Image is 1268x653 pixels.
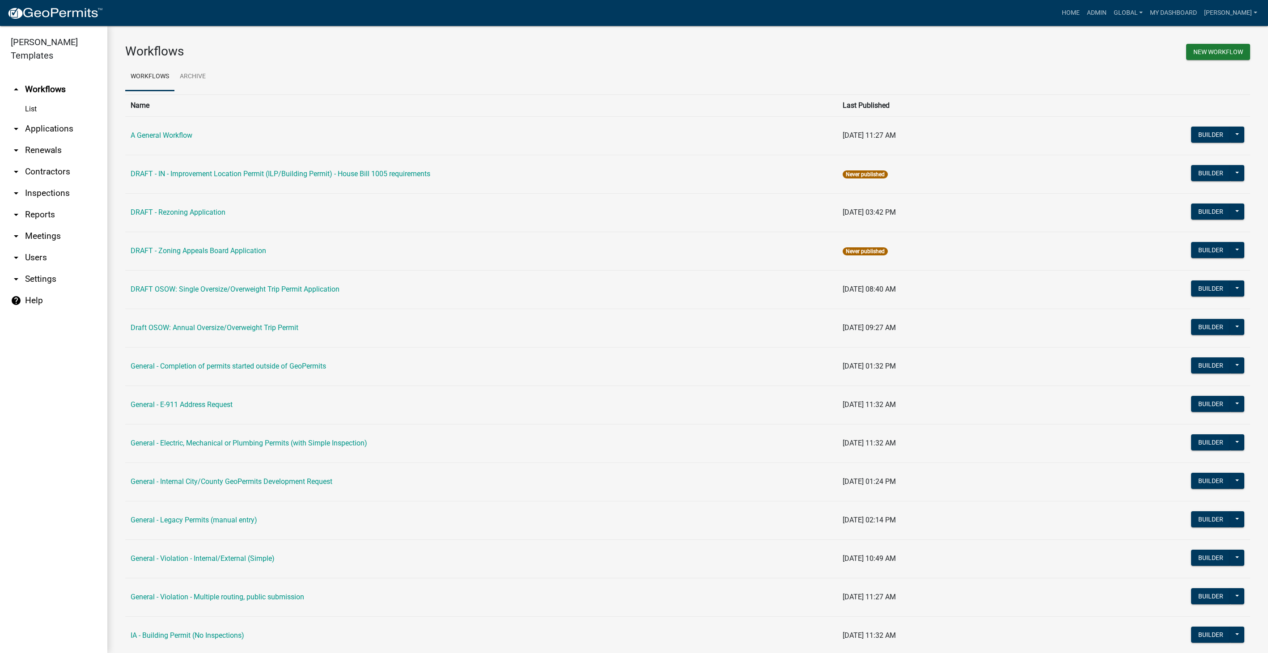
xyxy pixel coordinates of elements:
[131,170,430,178] a: DRAFT - IN - Improvement Location Permit (ILP/Building Permit) - House Bill 1005 requirements
[131,593,304,601] a: General - Violation - Multiple routing, public submission
[11,209,21,220] i: arrow_drop_down
[131,516,257,524] a: General - Legacy Permits (manual entry)
[1200,4,1261,21] a: [PERSON_NAME]
[125,63,174,91] a: Workflows
[131,631,244,640] a: IA - Building Permit (No Inspections)
[131,439,367,447] a: General - Electric, Mechanical or Plumbing Permits (with Simple Inspection)
[131,554,275,563] a: General - Violation - Internal/External (Simple)
[174,63,211,91] a: Archive
[125,44,681,59] h3: Workflows
[843,285,896,293] span: [DATE] 08:40 AM
[1191,627,1230,643] button: Builder
[843,516,896,524] span: [DATE] 02:14 PM
[11,84,21,95] i: arrow_drop_up
[1083,4,1110,21] a: Admin
[1146,4,1200,21] a: My Dashboard
[131,362,326,370] a: General - Completion of permits started outside of GeoPermits
[11,123,21,134] i: arrow_drop_down
[1058,4,1083,21] a: Home
[843,247,888,255] span: Never published
[131,208,225,216] a: DRAFT - Rezoning Application
[131,246,266,255] a: DRAFT - Zoning Appeals Board Application
[11,188,21,199] i: arrow_drop_down
[843,208,896,216] span: [DATE] 03:42 PM
[1191,319,1230,335] button: Builder
[131,131,192,140] a: A General Workflow
[1186,44,1250,60] button: New Workflow
[1191,511,1230,527] button: Builder
[11,274,21,284] i: arrow_drop_down
[11,166,21,177] i: arrow_drop_down
[843,593,896,601] span: [DATE] 11:27 AM
[11,295,21,306] i: help
[843,439,896,447] span: [DATE] 11:32 AM
[1191,588,1230,604] button: Builder
[843,400,896,409] span: [DATE] 11:32 AM
[1110,4,1147,21] a: Global
[843,170,888,178] span: Never published
[1191,473,1230,489] button: Builder
[1191,357,1230,373] button: Builder
[843,631,896,640] span: [DATE] 11:32 AM
[11,145,21,156] i: arrow_drop_down
[1191,165,1230,181] button: Builder
[843,362,896,370] span: [DATE] 01:32 PM
[1191,242,1230,258] button: Builder
[843,554,896,563] span: [DATE] 10:49 AM
[11,252,21,263] i: arrow_drop_down
[1191,550,1230,566] button: Builder
[1191,127,1230,143] button: Builder
[131,323,298,332] a: Draft OSOW: Annual Oversize/Overweight Trip Permit
[1191,280,1230,297] button: Builder
[125,94,837,116] th: Name
[843,323,896,332] span: [DATE] 09:27 AM
[131,285,339,293] a: DRAFT OSOW: Single Oversize/Overweight Trip Permit Application
[131,400,233,409] a: General - E-911 Address Request
[131,477,332,486] a: General - Internal City/County GeoPermits Development Request
[837,94,1101,116] th: Last Published
[1191,204,1230,220] button: Builder
[843,131,896,140] span: [DATE] 11:27 AM
[1191,434,1230,450] button: Builder
[11,231,21,242] i: arrow_drop_down
[843,477,896,486] span: [DATE] 01:24 PM
[1191,396,1230,412] button: Builder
